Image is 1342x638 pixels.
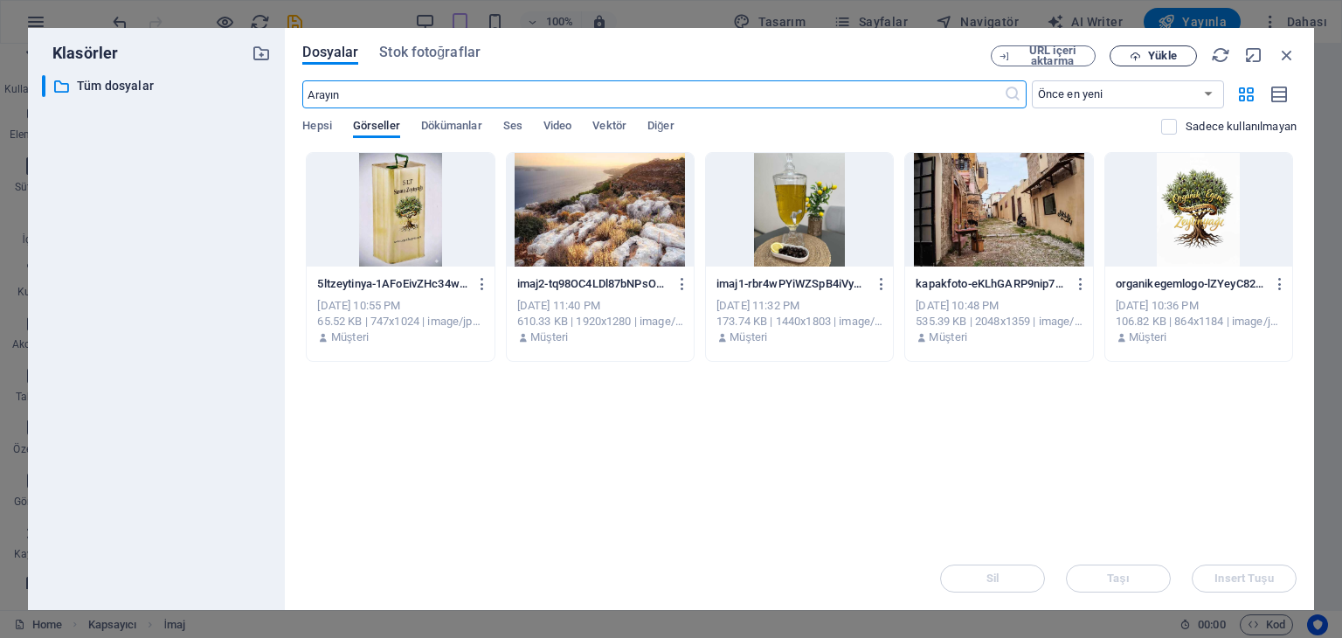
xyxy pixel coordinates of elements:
[1116,314,1282,329] div: 106.82 KB | 864x1184 | image/jpeg
[1148,51,1176,61] span: Yükle
[929,329,966,345] p: Müşteri
[1116,298,1282,314] div: [DATE] 10:36 PM
[317,276,467,292] p: 5ltzeytinya-1AFoEivZHc34wXl8PKM5dg.jpg
[252,44,271,63] i: Yeni klasör oluştur
[517,276,668,292] p: imaj2-tq98OC4LDl87bNPsOcSGKQ.jpg
[716,298,882,314] div: [DATE] 11:32 PM
[42,42,118,65] p: Klasörler
[1277,45,1297,65] i: Kapat
[317,298,483,314] div: [DATE] 10:55 PM
[530,329,568,345] p: Müşteri
[353,115,400,140] span: Görseller
[1244,45,1263,65] i: Küçült
[916,276,1066,292] p: kapakfoto-eKLhGARP9nip7fEf9mzjTQ.jpg
[1110,45,1197,66] button: Yükle
[1116,276,1266,292] p: organikegemlogo-lZYeyC82PkexHXHJESxdYw.jpg
[916,314,1082,329] div: 535.39 KB | 2048x1359 | image/jpeg
[379,42,481,63] span: Stok fotoğraflar
[503,115,522,140] span: Ses
[421,115,482,140] span: Dökümanlar
[1186,119,1297,135] p: Sadece web sitesinde kullanılmayan dosyaları görüntüleyin. Bu oturum sırasında eklenen dosyalar h...
[317,314,483,329] div: 65.52 KB | 747x1024 | image/jpeg
[331,329,369,345] p: Müşteri
[916,298,1082,314] div: [DATE] 10:48 PM
[1017,45,1088,66] span: URL içeri aktarma
[592,115,626,140] span: Vektör
[517,298,683,314] div: [DATE] 11:40 PM
[1211,45,1230,65] i: Yeniden Yükle
[730,329,767,345] p: Müşteri
[543,115,571,140] span: Video
[302,42,358,63] span: Dosyalar
[302,115,331,140] span: Hepsi
[1129,329,1166,345] p: Müşteri
[77,76,239,96] p: Tüm dosyalar
[42,75,45,97] div: ​
[716,276,867,292] p: imaj1-rbr4wPYiWZSpB4iVybR53g.jpg
[716,314,882,329] div: 173.74 KB | 1440x1803 | image/jpeg
[517,314,683,329] div: 610.33 KB | 1920x1280 | image/jpeg
[991,45,1096,66] button: URL içeri aktarma
[647,115,674,140] span: Diğer
[302,80,1003,108] input: Arayın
